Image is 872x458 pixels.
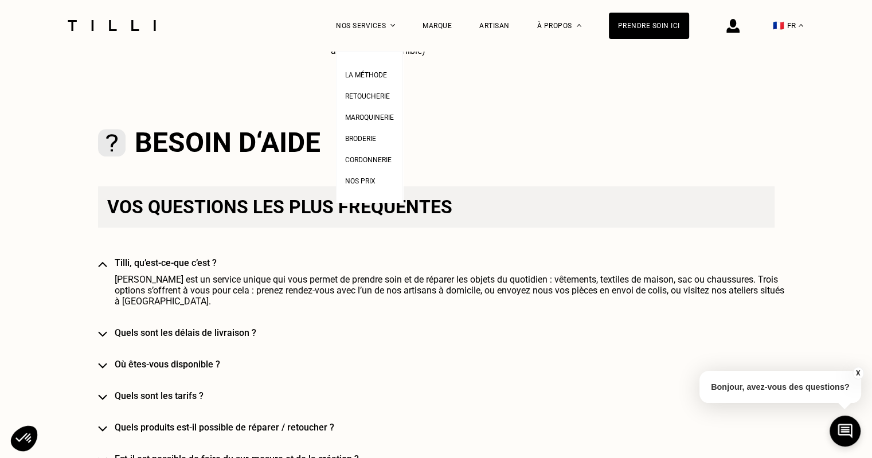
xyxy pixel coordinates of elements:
[345,135,376,143] span: Broderie
[115,359,791,370] h4: Où êtes-vous disponible ?
[345,110,394,122] a: Maroquinerie
[345,152,392,165] a: Cordonnerie
[115,422,791,433] h4: Quels produits est-il possible de réparer / retoucher ?
[726,19,740,33] img: icône connexion
[98,331,107,337] img: svg+xml;base64,PHN2ZyB3aWR0aD0iMTYiIGhlaWdodD0iMTAiIHZpZXdCb3g9IjAgMCAxNiAxMCIgZmlsbD0ibm9uZSIgeG...
[345,177,376,185] span: Nos prix
[609,13,689,39] a: Prendre soin ici
[98,186,775,228] p: Vos questions les plus fréquentes
[479,22,510,30] a: Artisan
[98,261,107,267] img: svg+xml;base64,PHN2ZyB3aWR0aD0iMTYiIGhlaWdodD0iMTAiIHZpZXdCb3g9IjAgMCAxNiAxMCIgZmlsbD0ibm9uZSIgeG...
[64,20,160,31] img: Logo du service de couturière Tilli
[98,426,107,432] img: svg+xml;base64,PHN2ZyB3aWR0aD0iMTYiIGhlaWdodD0iMTAiIHZpZXdCb3g9IjAgMCAxNiAxMCIgZmlsbD0ibm9uZSIgeG...
[115,327,791,338] h4: Quels sont les délais de livraison ?
[115,257,791,268] h4: Tilli, qu’est-ce-que c’est ?
[345,156,392,164] span: Cordonnerie
[345,131,376,143] a: Broderie
[577,24,581,27] img: Menu déroulant à propos
[773,20,784,31] span: 🇫🇷
[390,24,395,27] img: Menu déroulant
[852,367,863,379] button: X
[115,390,791,401] h4: Quels sont les tarifs ?
[135,127,320,159] h2: Besoin d‘aide
[98,394,107,400] img: svg+xml;base64,PHN2ZyB3aWR0aD0iMTYiIGhlaWdodD0iMTAiIHZpZXdCb3g9IjAgMCAxNiAxMCIgZmlsbD0ibm9uZSIgeG...
[423,22,452,30] a: Marque
[345,71,387,79] span: La Méthode
[98,363,107,369] img: svg+xml;base64,PHN2ZyB3aWR0aD0iMTYiIGhlaWdodD0iMTAiIHZpZXdCb3g9IjAgMCAxNiAxMCIgZmlsbD0ibm9uZSIgeG...
[98,129,126,156] img: besoin d'aide
[115,274,784,307] span: [PERSON_NAME] est un service unique qui vous permet de prendre soin et de réparer les objets du q...
[345,92,390,100] span: Retoucherie
[699,371,861,403] p: Bonjour, avez-vous des questions?
[345,68,387,80] a: La Méthode
[345,113,394,122] span: Maroquinerie
[345,89,390,101] a: Retoucherie
[799,24,803,27] img: menu déroulant
[345,174,376,186] a: Nos prix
